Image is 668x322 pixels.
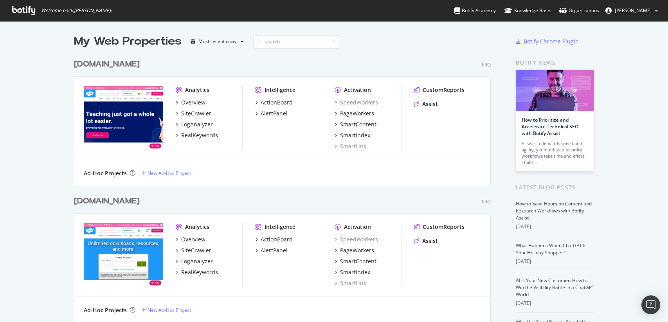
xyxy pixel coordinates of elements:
[176,110,211,117] a: SiteCrawler
[482,61,491,68] div: Pro
[181,246,211,254] div: SiteCrawler
[454,7,496,14] div: Botify Academy
[516,258,594,265] div: [DATE]
[340,246,374,254] div: PageWorkers
[188,35,247,48] button: Most recent crawl
[74,59,140,70] div: [DOMAIN_NAME]
[181,110,211,117] div: SiteCrawler
[504,7,550,14] div: Knowledge Base
[253,35,339,49] input: Search
[74,196,140,207] div: [DOMAIN_NAME]
[335,121,376,128] a: SmartContent
[422,237,438,245] div: Assist
[335,110,374,117] a: PageWorkers
[516,200,592,221] a: How to Save Hours on Content and Research Workflows with Botify Assist
[265,86,295,94] div: Intelligence
[181,131,218,139] div: RealKeywords
[516,183,594,192] div: Latest Blog Posts
[516,70,594,111] img: How to Prioritize and Accelerate Technical SEO with Botify Assist
[340,131,370,139] div: SmartIndex
[524,38,579,45] div: Botify Chrome Plugin
[261,110,288,117] div: AlertPanel
[176,236,205,243] a: Overview
[516,300,594,307] div: [DATE]
[615,7,652,14] span: Paul Beer
[516,242,587,256] a: What Happens When ChatGPT Is Your Holiday Shopper?
[516,277,594,298] a: AI Is Your New Customer: How to Win the Visibility Battle in a ChatGPT World
[74,34,182,49] div: My Web Properties
[344,86,371,94] div: Activation
[181,268,218,276] div: RealKeywords
[423,86,465,94] div: CustomReports
[84,306,127,314] div: Ad-Hoc Projects
[414,86,465,94] a: CustomReports
[344,223,371,231] div: Activation
[335,142,366,150] a: SmartLink
[255,110,288,117] a: AlertPanel
[522,140,588,165] div: AI search demands speed and agility, yet multi-step technical workflows take time and effort. Tha...
[185,223,209,231] div: Analytics
[340,268,370,276] div: SmartIndex
[414,237,438,245] a: Assist
[181,121,213,128] div: LogAnalyzer
[335,246,374,254] a: PageWorkers
[335,257,376,265] a: SmartContent
[255,236,293,243] a: ActionBoard
[41,7,112,14] span: Welcome back, [PERSON_NAME] !
[74,59,143,70] a: [DOMAIN_NAME]
[84,169,127,177] div: Ad-Hoc Projects
[74,196,143,207] a: [DOMAIN_NAME]
[255,99,293,106] a: ActionBoard
[84,86,163,149] img: www.twinkl.com.au
[335,99,378,106] a: SpeedWorkers
[265,223,295,231] div: Intelligence
[335,131,370,139] a: SmartIndex
[261,99,293,106] div: ActionBoard
[148,307,191,313] div: New Ad-Hoc Project
[340,110,374,117] div: PageWorkers
[516,223,594,230] div: [DATE]
[599,4,664,17] button: [PERSON_NAME]
[148,170,191,176] div: New Ad-Hoc Project
[176,257,213,265] a: LogAnalyzer
[198,39,238,44] div: Most recent crawl
[261,236,293,243] div: ActionBoard
[335,236,378,243] a: SpeedWorkers
[422,100,438,108] div: Assist
[255,246,288,254] a: AlertPanel
[516,38,579,45] a: Botify Chrome Plugin
[176,246,211,254] a: SiteCrawler
[335,268,370,276] a: SmartIndex
[423,223,465,231] div: CustomReports
[176,99,205,106] a: Overview
[335,279,366,287] a: SmartLink
[84,223,163,286] img: twinkl.co.uk
[181,236,205,243] div: Overview
[181,257,213,265] div: LogAnalyzer
[176,268,218,276] a: RealKeywords
[340,121,376,128] div: SmartContent
[516,58,594,67] div: Botify news
[181,99,205,106] div: Overview
[482,198,491,205] div: Pro
[414,223,465,231] a: CustomReports
[340,257,376,265] div: SmartContent
[142,307,191,313] a: New Ad-Hoc Project
[261,246,288,254] div: AlertPanel
[176,131,218,139] a: RealKeywords
[641,295,660,314] div: Open Intercom Messenger
[142,170,191,176] a: New Ad-Hoc Project
[414,100,438,108] a: Assist
[176,121,213,128] a: LogAnalyzer
[522,117,578,137] a: How to Prioritize and Accelerate Technical SEO with Botify Assist
[185,86,209,94] div: Analytics
[559,7,599,14] div: Organizations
